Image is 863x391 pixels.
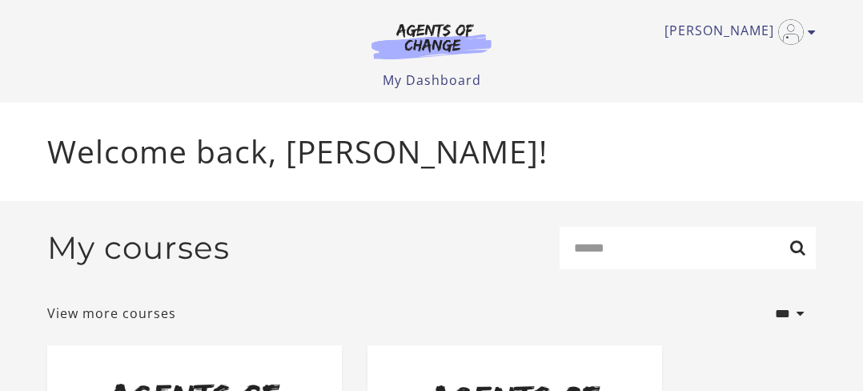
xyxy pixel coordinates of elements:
h2: My courses [47,229,230,267]
a: Toggle menu [664,19,808,45]
a: View more courses [47,304,176,323]
img: Agents of Change Logo [355,22,508,59]
a: My Dashboard [383,71,481,89]
p: Welcome back, [PERSON_NAME]! [47,128,816,175]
